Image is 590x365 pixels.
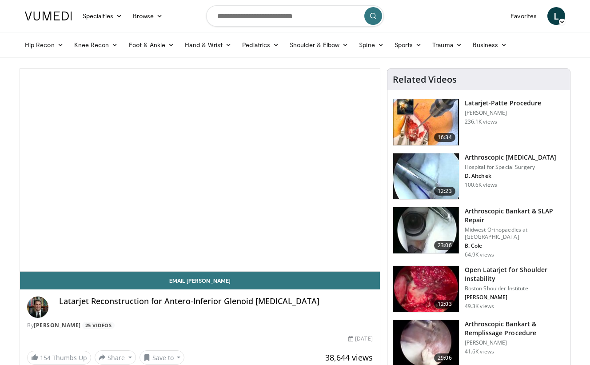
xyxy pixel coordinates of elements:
[393,99,565,146] a: 16:34 Latarjet-Patte Procedure [PERSON_NAME] 236.1K views
[237,36,284,54] a: Pediatrics
[20,36,69,54] a: Hip Recon
[434,133,455,142] span: 16:34
[393,153,459,200] img: 10039_3.png.150x105_q85_crop-smart_upscale.jpg
[393,265,565,313] a: 12:03 Open Latarjet for Shoulder Instability Boston Shoulder Institute [PERSON_NAME] 49.3K views
[465,109,541,116] p: [PERSON_NAME]
[82,322,115,329] a: 25 Videos
[393,266,459,312] img: 944938_3.png.150x105_q85_crop-smart_upscale.jpg
[434,241,455,250] span: 23:06
[465,207,565,225] h3: Arthroscopic Bankart & SLAP Repair
[465,242,565,249] p: B. Cole
[393,207,459,253] img: cole_0_3.png.150x105_q85_crop-smart_upscale.jpg
[434,353,455,362] span: 29:06
[434,300,455,309] span: 12:03
[34,321,81,329] a: [PERSON_NAME]
[467,36,513,54] a: Business
[59,297,373,306] h4: Latarjet Reconstruction for Antero-Inferior Glenoid [MEDICAL_DATA]
[284,36,354,54] a: Shoulder & Elbow
[128,7,168,25] a: Browse
[95,350,136,365] button: Share
[77,7,128,25] a: Specialties
[465,118,497,125] p: 236.1K views
[465,226,565,241] p: Midwest Orthopaedics at [GEOGRAPHIC_DATA]
[465,164,557,171] p: Hospital for Special Surgery
[393,153,565,200] a: 12:23 Arthroscopic [MEDICAL_DATA] Hospital for Special Surgery D. Altchek 100.6K views
[348,335,372,343] div: [DATE]
[25,12,72,20] img: VuMedi Logo
[27,351,91,365] a: 154 Thumbs Up
[140,350,185,365] button: Save to
[465,99,541,108] h3: Latarjet-Patte Procedure
[325,352,373,363] span: 38,644 views
[465,339,565,346] p: [PERSON_NAME]
[27,321,373,329] div: By
[124,36,180,54] a: Foot & Ankle
[393,99,459,145] img: 617583_3.png.150x105_q85_crop-smart_upscale.jpg
[465,320,565,337] h3: Arthroscopic Bankart & Remplissage Procedure
[389,36,427,54] a: Sports
[20,272,380,289] a: Email [PERSON_NAME]
[465,294,565,301] p: [PERSON_NAME]
[465,303,494,310] p: 49.3K views
[547,7,565,25] a: L
[465,172,557,180] p: D. Altchek
[427,36,467,54] a: Trauma
[465,153,557,162] h3: Arthroscopic [MEDICAL_DATA]
[40,353,51,362] span: 154
[465,181,497,189] p: 100.6K views
[20,69,380,272] video-js: Video Player
[393,207,565,258] a: 23:06 Arthroscopic Bankart & SLAP Repair Midwest Orthopaedics at [GEOGRAPHIC_DATA] B. Cole 64.9K ...
[434,187,455,196] span: 12:23
[465,265,565,283] h3: Open Latarjet for Shoulder Instability
[465,285,565,292] p: Boston Shoulder Institute
[465,251,494,258] p: 64.9K views
[27,297,48,318] img: Avatar
[206,5,384,27] input: Search topics, interventions
[393,74,457,85] h4: Related Videos
[179,36,237,54] a: Hand & Wrist
[505,7,542,25] a: Favorites
[465,348,494,355] p: 41.6K views
[69,36,124,54] a: Knee Recon
[354,36,389,54] a: Spine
